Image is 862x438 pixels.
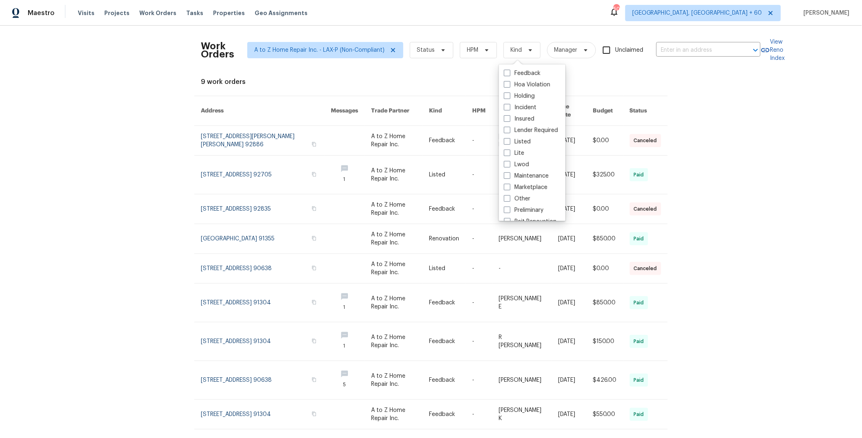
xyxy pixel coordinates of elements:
[310,235,318,242] button: Copy Address
[423,284,466,322] td: Feedback
[504,81,550,89] label: Hoa Violation
[466,322,493,361] td: -
[423,361,466,400] td: Feedback
[552,96,586,126] th: Due Date
[504,218,556,226] label: Reit Renovation
[365,400,422,429] td: A to Z Home Repair Inc.
[139,9,176,17] span: Work Orders
[213,9,245,17] span: Properties
[504,149,524,157] label: Lite
[417,46,435,54] span: Status
[656,44,738,57] input: Enter in an address
[493,400,552,429] td: [PERSON_NAME] K
[504,206,543,214] label: Preliminary
[761,38,785,62] a: View Reno Index
[466,361,493,400] td: -
[800,9,850,17] span: [PERSON_NAME]
[365,96,422,126] th: Trade Partner
[423,96,466,126] th: Kind
[466,126,493,156] td: -
[310,205,318,212] button: Copy Address
[423,156,466,194] td: Listed
[78,9,95,17] span: Visits
[104,9,130,17] span: Projects
[186,10,203,16] span: Tasks
[310,171,318,178] button: Copy Address
[466,254,493,284] td: -
[493,361,552,400] td: [PERSON_NAME]
[423,194,466,224] td: Feedback
[466,224,493,254] td: -
[310,337,318,345] button: Copy Address
[750,44,761,56] button: Open
[493,284,552,322] td: [PERSON_NAME] E
[423,400,466,429] td: Feedback
[310,410,318,418] button: Copy Address
[310,264,318,272] button: Copy Address
[365,194,422,224] td: A to Z Home Repair Inc.
[365,254,422,284] td: A to Z Home Repair Inc.
[504,126,558,134] label: Lender Required
[493,96,552,126] th: Manager
[615,46,643,55] span: Unclaimed
[423,254,466,284] td: Listed
[310,376,318,383] button: Copy Address
[504,161,529,169] label: Lwod
[493,224,552,254] td: [PERSON_NAME]
[310,299,318,306] button: Copy Address
[466,194,493,224] td: -
[504,69,541,77] label: Feedback
[493,194,552,224] td: -
[493,322,552,361] td: R [PERSON_NAME]
[510,46,522,54] span: Kind
[466,96,493,126] th: HPM
[504,103,537,112] label: Incident
[28,9,55,17] span: Maestro
[467,46,478,54] span: HPM
[466,284,493,322] td: -
[365,224,422,254] td: A to Z Home Repair Inc.
[365,156,422,194] td: A to Z Home Repair Inc.
[586,96,623,126] th: Budget
[504,138,531,146] label: Listed
[310,141,318,148] button: Copy Address
[504,172,549,180] label: Maintenance
[201,78,661,86] div: 9 work orders
[365,126,422,156] td: A to Z Home Repair Inc.
[466,156,493,194] td: -
[632,9,762,17] span: [GEOGRAPHIC_DATA], [GEOGRAPHIC_DATA] + 60
[493,126,552,156] td: [PERSON_NAME] M
[466,400,493,429] td: -
[493,156,552,194] td: -
[423,322,466,361] td: Feedback
[201,42,234,58] h2: Work Orders
[614,5,619,13] div: 504
[504,183,548,191] label: Marketplace
[504,92,535,100] label: Holding
[504,195,530,203] label: Other
[324,96,365,126] th: Messages
[504,115,534,123] label: Insured
[423,224,466,254] td: Renovation
[365,361,422,400] td: A to Z Home Repair Inc.
[623,96,668,126] th: Status
[423,126,466,156] td: Feedback
[255,9,308,17] span: Geo Assignments
[194,96,324,126] th: Address
[365,322,422,361] td: A to Z Home Repair Inc.
[365,284,422,322] td: A to Z Home Repair Inc.
[493,254,552,284] td: -
[554,46,577,54] span: Manager
[254,46,385,54] span: A to Z Home Repair Inc. - LAX-P (Non-Compliant)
